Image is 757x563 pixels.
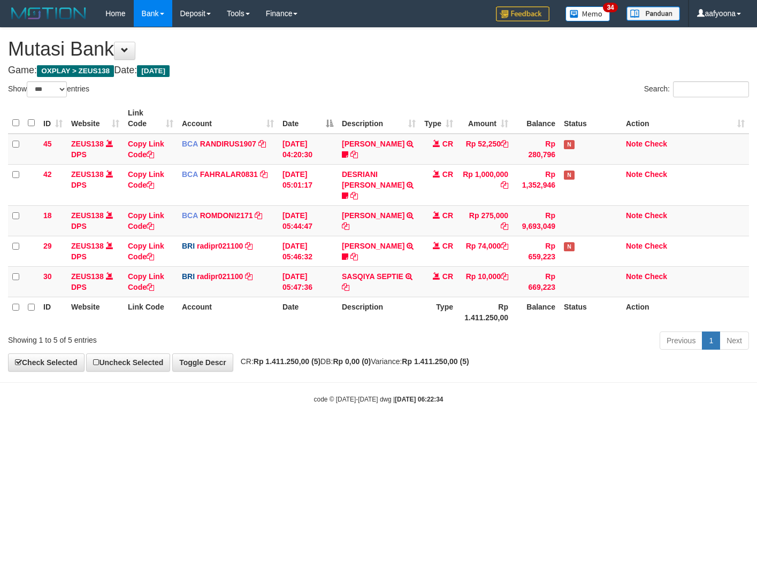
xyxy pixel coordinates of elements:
strong: Rp 0,00 (0) [333,357,371,366]
a: Check Selected [8,353,85,372]
span: CR [442,211,453,220]
th: Action [622,297,749,327]
td: Rp 10,000 [457,266,513,297]
td: Rp 659,223 [513,236,560,266]
a: Check [645,272,667,281]
img: Button%20Memo.svg [565,6,610,21]
a: ROMDONI2171 [200,211,253,220]
th: Website [67,297,124,327]
span: OXPLAY > ZEUS138 [37,65,114,77]
a: ZEUS138 [71,140,104,148]
td: Rp 52,250 [457,134,513,165]
a: ZEUS138 [71,211,104,220]
th: ID [39,297,67,327]
th: Date [278,297,338,327]
th: Rp 1.411.250,00 [457,297,513,327]
td: Rp 74,000 [457,236,513,266]
a: Previous [660,331,702,350]
td: [DATE] 05:46:32 [278,236,338,266]
a: ZEUS138 [71,272,104,281]
a: DESRIANI [PERSON_NAME] [342,170,404,189]
span: BCA [182,140,198,148]
span: CR [442,140,453,148]
th: Type [420,297,457,327]
a: Copy Link Code [128,170,164,189]
a: Copy MUHAMMAD IQB to clipboard [342,222,349,230]
span: CR [442,272,453,281]
a: Uncheck Selected [86,353,170,372]
td: DPS [67,236,124,266]
a: Copy Rp 52,250 to clipboard [501,140,508,148]
th: Link Code [124,297,178,327]
span: 45 [43,140,52,148]
td: Rp 9,693,049 [513,205,560,236]
a: Copy Rp 1,000,000 to clipboard [501,181,508,189]
strong: Rp 1.411.250,00 (5) [402,357,469,366]
td: Rp 1,352,946 [513,164,560,205]
img: Feedback.jpg [496,6,549,21]
th: Status [560,103,622,134]
td: DPS [67,164,124,205]
span: 34 [603,3,617,12]
span: BRI [182,272,195,281]
strong: [DATE] 06:22:34 [395,396,443,403]
td: Rp 275,000 [457,205,513,236]
span: BRI [182,242,195,250]
span: CR [442,170,453,179]
th: Type: activate to sort column ascending [420,103,457,134]
a: Copy Link Code [128,242,164,261]
a: [PERSON_NAME] [342,211,404,220]
span: CR: DB: Variance: [235,357,469,366]
a: 1 [702,331,720,350]
th: Amount: activate to sort column ascending [457,103,513,134]
span: 29 [43,242,52,250]
a: Note [626,170,643,179]
strong: Rp 1.411.250,00 (5) [254,357,320,366]
a: Copy Rp 74,000 to clipboard [501,242,508,250]
a: Copy Link Code [128,272,164,291]
a: Copy ROMDONI2171 to clipboard [255,211,262,220]
span: Has Note [564,242,575,251]
th: Balance [513,103,560,134]
span: Has Note [564,140,575,149]
span: 18 [43,211,52,220]
a: Copy DESRIANI NATALIS T to clipboard [350,191,358,200]
td: [DATE] 05:47:36 [278,266,338,297]
span: 30 [43,272,52,281]
a: Note [626,211,643,220]
label: Search: [644,81,749,97]
img: MOTION_logo.png [8,5,89,21]
td: [DATE] 04:20:30 [278,134,338,165]
th: ID: activate to sort column ascending [39,103,67,134]
a: Note [626,140,643,148]
a: Copy SASQIYA SEPTIE to clipboard [342,283,349,291]
a: ZEUS138 [71,170,104,179]
th: Action: activate to sort column ascending [622,103,749,134]
a: Note [626,242,643,250]
input: Search: [673,81,749,97]
a: Copy TENNY SETIAWAN to clipboard [350,150,358,159]
a: Copy radipr021100 to clipboard [245,242,253,250]
a: [PERSON_NAME] [342,140,404,148]
span: 42 [43,170,52,179]
th: Link Code: activate to sort column ascending [124,103,178,134]
a: Check [645,170,667,179]
a: Check [645,140,667,148]
a: FAHRALAR0831 [200,170,258,179]
td: Rp 1,000,000 [457,164,513,205]
th: Description: activate to sort column ascending [338,103,420,134]
div: Showing 1 to 5 of 5 entries [8,330,308,345]
small: code © [DATE]-[DATE] dwg | [314,396,444,403]
a: Copy RANDIRUS1907 to clipboard [258,140,266,148]
img: panduan.png [626,6,680,21]
td: DPS [67,134,124,165]
a: ZEUS138 [71,242,104,250]
th: Website: activate to sort column ascending [67,103,124,134]
span: [DATE] [137,65,170,77]
a: radipr021100 [197,272,243,281]
a: Check [645,211,667,220]
a: Next [720,331,749,350]
th: Account [178,297,278,327]
th: Account: activate to sort column ascending [178,103,278,134]
th: Balance [513,297,560,327]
